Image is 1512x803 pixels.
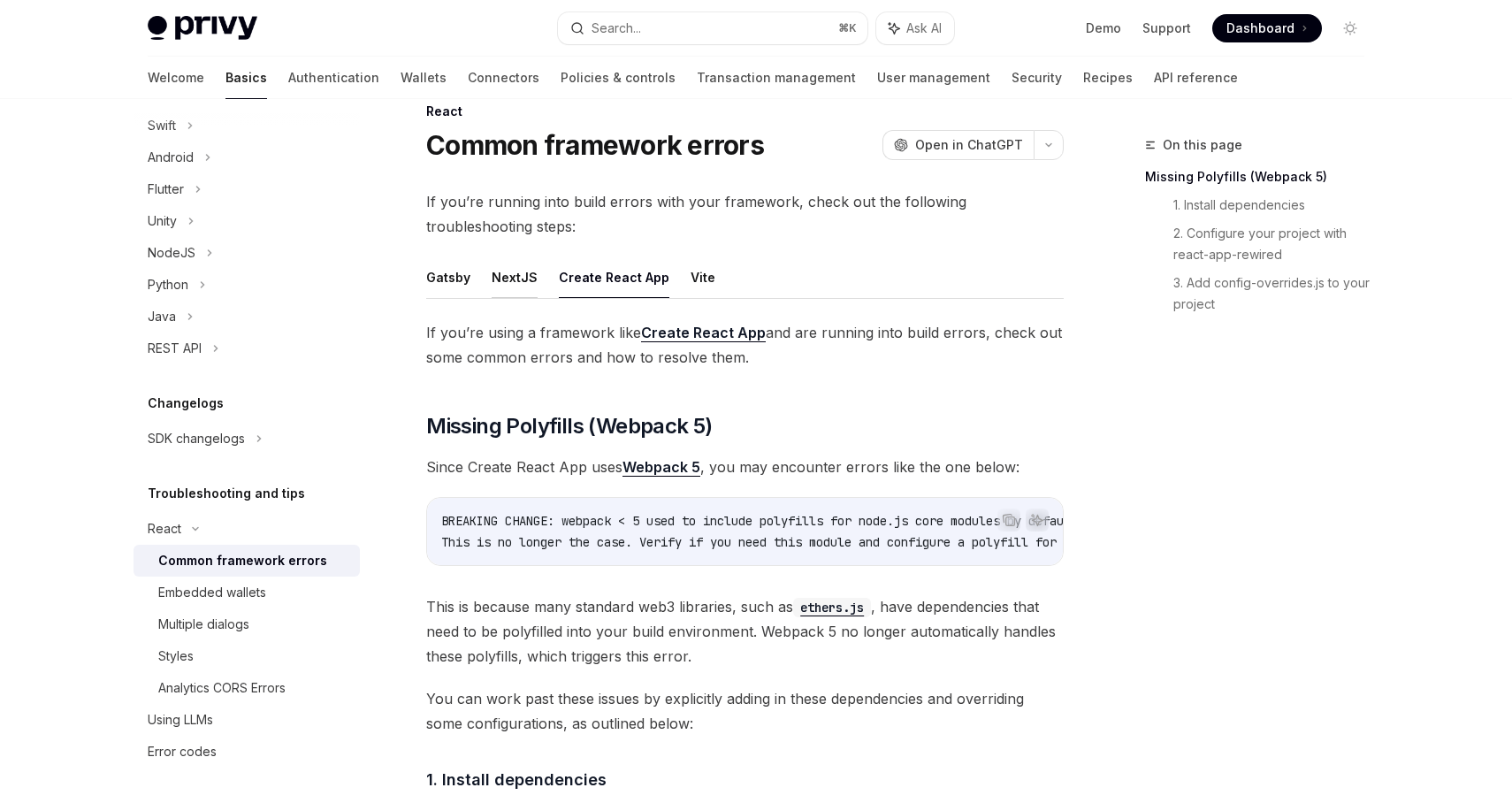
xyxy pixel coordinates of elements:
[876,12,954,44] button: Ask AI
[426,412,713,440] span: Missing Polyfills (Webpack 5)
[134,545,360,577] a: Common framework errors
[468,57,539,99] a: Connectors
[426,189,1064,239] span: If you’re running into build errors with your framework, check out the following troubleshooting ...
[426,103,1064,120] div: React
[882,130,1034,160] button: Open in ChatGPT
[558,12,867,44] button: Search...⌘K
[148,709,213,730] div: Using LLMs
[148,179,184,200] div: Flutter
[1145,163,1378,191] a: Missing Polyfills (Webpack 5)
[426,686,1064,736] span: You can work past these issues by explicitly adding in these dependencies and overriding some con...
[134,640,360,672] a: Styles
[426,320,1064,370] span: If you’re using a framework like and are running into build errors, check out some common errors ...
[838,21,857,35] span: ⌘ K
[158,646,194,667] div: Styles
[148,306,176,327] div: Java
[134,704,360,736] a: Using LLMs
[225,57,267,99] a: Basics
[492,256,538,298] button: NextJS
[1212,14,1322,42] a: Dashboard
[915,136,1023,154] span: Open in ChatGPT
[148,518,181,539] div: React
[1173,191,1378,219] a: 1. Install dependencies
[1083,57,1133,99] a: Recipes
[426,455,1064,479] span: Since Create React App uses , you may encounter errors like the one below:
[691,256,715,298] button: Vite
[148,16,257,41] img: light logo
[906,19,942,37] span: Ask AI
[401,57,447,99] a: Wallets
[1154,57,1238,99] a: API reference
[1142,19,1191,37] a: Support
[134,608,360,640] a: Multiple dialogs
[134,577,360,608] a: Embedded wallets
[1226,19,1294,37] span: Dashboard
[793,598,871,617] code: ethers.js
[148,147,194,168] div: Android
[1173,219,1378,269] a: 2. Configure your project with react-app-rewired
[148,393,224,414] h5: Changelogs
[148,210,177,232] div: Unity
[641,324,766,342] a: Create React App
[1086,19,1121,37] a: Demo
[148,338,202,359] div: REST API
[1012,57,1062,99] a: Security
[134,672,360,704] a: Analytics CORS Errors
[158,550,327,571] div: Common framework errors
[148,483,305,504] h5: Troubleshooting and tips
[793,598,871,616] a: ethers.js
[158,614,249,635] div: Multiple dialogs
[697,57,856,99] a: Transaction management
[148,242,195,264] div: NodeJS
[559,256,669,298] button: Create React App
[877,57,990,99] a: User management
[148,428,245,449] div: SDK changelogs
[426,256,470,298] button: Gatsby
[1163,134,1242,156] span: On this page
[441,513,1085,529] span: BREAKING CHANGE: webpack < 5 used to include polyfills for node.js core modules by default.
[426,594,1064,669] span: This is because many standard web3 libraries, such as , have dependencies that need to be polyfil...
[288,57,379,99] a: Authentication
[1336,14,1364,42] button: Toggle dark mode
[622,458,700,477] a: Webpack 5
[134,736,360,768] a: Error codes
[158,677,286,699] div: Analytics CORS Errors
[997,509,1020,532] button: Copy the contents from the code block
[158,582,266,603] div: Embedded wallets
[148,57,204,99] a: Welcome
[426,129,764,161] h1: Common framework errors
[426,768,607,792] span: 1. Install dependencies
[561,57,676,99] a: Policies & controls
[148,274,188,295] div: Python
[592,18,641,39] div: Search...
[441,534,1085,550] span: This is no longer the case. Verify if you need this module and configure a polyfill for it.
[1173,269,1378,318] a: 3. Add config-overrides.js to your project
[148,741,217,762] div: Error codes
[1026,509,1049,532] button: Ask AI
